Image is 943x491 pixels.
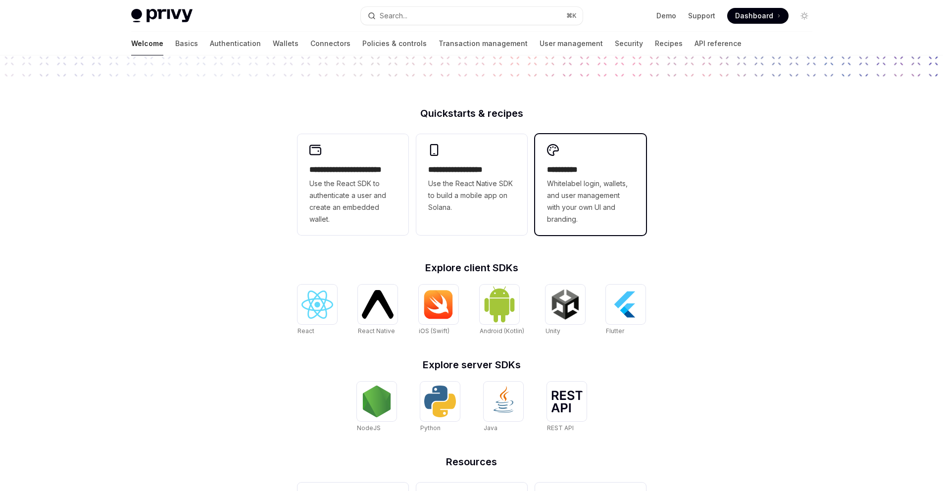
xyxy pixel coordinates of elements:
[484,424,497,432] span: Java
[547,382,587,433] a: REST APIREST API
[695,32,742,55] a: API reference
[423,290,454,319] img: iOS (Swift)
[735,11,773,21] span: Dashboard
[566,12,577,20] span: ⌘ K
[131,9,193,23] img: light logo
[480,327,524,335] span: Android (Kotlin)
[416,134,527,235] a: **** **** **** ***Use the React Native SDK to build a mobile app on Solana.
[549,289,581,320] img: Unity
[298,457,646,467] h2: Resources
[298,360,646,370] h2: Explore server SDKs
[428,178,515,213] span: Use the React Native SDK to build a mobile app on Solana.
[362,32,427,55] a: Policies & controls
[357,424,381,432] span: NodeJS
[547,424,574,432] span: REST API
[551,391,583,412] img: REST API
[419,285,458,336] a: iOS (Swift)iOS (Swift)
[420,382,460,433] a: PythonPython
[727,8,789,24] a: Dashboard
[688,11,715,21] a: Support
[420,424,441,432] span: Python
[358,285,397,336] a: React NativeReact Native
[298,327,314,335] span: React
[535,134,646,235] a: **** *****Whitelabel login, wallets, and user management with your own UI and branding.
[796,8,812,24] button: Toggle dark mode
[298,108,646,118] h2: Quickstarts & recipes
[424,386,456,417] img: Python
[606,285,645,336] a: FlutterFlutter
[362,290,394,318] img: React Native
[656,11,676,21] a: Demo
[540,32,603,55] a: User management
[380,10,407,22] div: Search...
[546,285,585,336] a: UnityUnity
[546,327,560,335] span: Unity
[439,32,528,55] a: Transaction management
[175,32,198,55] a: Basics
[615,32,643,55] a: Security
[357,382,397,433] a: NodeJSNodeJS
[361,7,583,25] button: Search...⌘K
[484,286,515,323] img: Android (Kotlin)
[298,263,646,273] h2: Explore client SDKs
[480,285,524,336] a: Android (Kotlin)Android (Kotlin)
[610,289,642,320] img: Flutter
[310,32,350,55] a: Connectors
[273,32,298,55] a: Wallets
[210,32,261,55] a: Authentication
[419,327,449,335] span: iOS (Swift)
[655,32,683,55] a: Recipes
[131,32,163,55] a: Welcome
[309,178,397,225] span: Use the React SDK to authenticate a user and create an embedded wallet.
[361,386,393,417] img: NodeJS
[484,382,523,433] a: JavaJava
[606,327,624,335] span: Flutter
[301,291,333,319] img: React
[358,327,395,335] span: React Native
[547,178,634,225] span: Whitelabel login, wallets, and user management with your own UI and branding.
[488,386,519,417] img: Java
[298,285,337,336] a: ReactReact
